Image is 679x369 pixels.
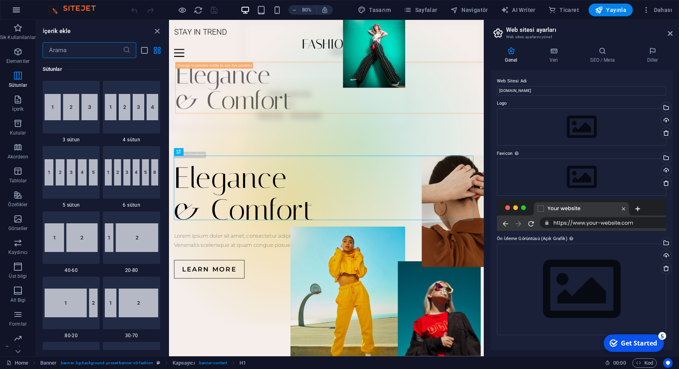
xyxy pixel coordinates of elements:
span: 30-70 [103,332,160,339]
nav: breadcrumb [40,358,246,368]
span: . banner .bg-background .preset-banner-v3-fashion [60,358,153,368]
p: Özellikler [8,201,27,208]
img: 20-80.svg [105,223,158,252]
span: Ticaret [548,6,579,14]
p: Tablolar [9,178,27,184]
img: 3columns.svg [45,94,98,120]
img: 40-60.svg [45,223,98,252]
p: İçerik [12,106,24,112]
p: Elementler [6,58,29,64]
div: Dosya yöneticisinden, stok fotoğraflardan dosyalar seçin veya dosya(lar) yükleyin [497,158,666,196]
label: Favicon [497,149,666,158]
span: : [619,360,620,366]
h6: Sütunlar [43,64,160,74]
button: Usercentrics [663,358,673,368]
p: Kaydırıcı [8,249,27,256]
div: 5 sütun [43,146,100,208]
button: Ön izleme modundan çıkıp düzenlemeye devam etmek için buraya tıklayın [177,5,187,15]
img: Editor Logo [46,5,106,15]
button: Dahası [639,4,675,16]
div: 4 sütun [103,81,160,143]
p: Sütunlar [9,82,27,88]
label: Ön İzleme Görüntüsü (Açık Grafik) [497,234,666,244]
p: Formlar [9,321,27,327]
img: 30-70.svg [105,289,158,317]
button: Tasarım [355,4,394,16]
span: 3 sütun [43,137,100,143]
button: Sayfalar [400,4,441,16]
span: Seçmek için tıkla. Düzenlemek için çift tıkla [173,358,195,368]
h4: Diller [632,47,673,64]
div: Dosya yöneticisinden, stok fotoğraflardan dosyalar seçin veya dosya(lar) yükleyin [497,108,666,146]
div: 40-60 [43,211,100,273]
button: Navigatör [447,4,491,16]
img: 80-20.svg [45,289,98,317]
div: 30-70 [103,277,160,339]
span: 40-60 [43,267,100,273]
span: 4 sütun [103,137,160,143]
span: Seçmek için tıkla. Düzenlemek için çift tıkla [239,358,246,368]
i: Yeniden boyutlandırmada yakınlaştırma düzeyini seçilen cihaza uyacak şekilde otomatik olarak ayarla. [321,6,328,14]
button: grid-view [152,45,162,55]
button: Ticaret [545,4,582,16]
button: 80% [288,5,317,15]
img: 6columns.svg [105,159,158,185]
span: 80-20 [43,332,100,339]
p: Görseller [8,225,27,232]
span: 6 sütun [103,202,160,208]
button: list-view [139,45,149,55]
span: . banner-content [198,358,227,368]
button: AI Writer [498,4,539,16]
h2: Web sitesi ayarları [506,26,673,33]
span: 00 00 [613,358,626,368]
div: 6 sütun [103,146,160,208]
span: Tasarım [358,6,391,14]
input: Adı... [497,86,666,96]
span: Kod [636,358,653,368]
div: 80-20 [43,277,100,339]
span: AI Writer [501,6,536,14]
button: Yayınla [589,4,633,16]
input: Arama [43,42,123,58]
div: Dosya yöneticisinden, stok fotoğraflardan dosyalar seçin veya dosya(lar) yükleyin [497,244,666,335]
a: Seçimi iptal etmek için tıkla. Sayfaları açmak için çift tıkla [6,358,28,368]
p: Pazarlama [6,345,30,351]
span: Sayfalar [404,6,438,14]
img: 5columns.svg [45,159,98,185]
img: 4columns.svg [105,94,158,120]
div: 3 sütun [43,81,100,143]
div: 20-80 [103,211,160,273]
div: 5 [59,1,67,9]
h4: Veri [535,47,576,64]
i: Sayfayı yeniden yükleyin [194,6,203,15]
span: Banner [40,358,57,368]
h6: 80% [300,5,313,15]
div: Get Started 5 items remaining, 0% complete [4,3,65,21]
p: Alt Bigi [10,297,26,303]
span: 20-80 [103,267,160,273]
span: Navigatör [450,6,488,14]
span: Dahası [642,6,672,14]
label: Web Sitesi Adı [497,76,666,86]
p: Üst bilgi [9,273,27,279]
span: 5 sütun [43,202,100,208]
button: close panel [152,26,162,36]
button: Kod [632,358,657,368]
p: Akordeon [8,154,29,160]
div: Get Started [22,8,58,16]
label: Logo [497,99,666,108]
h3: Web sitesi ayarlarını yönet [506,33,657,41]
h4: SEO / Meta [576,47,632,64]
p: Kutular [10,130,26,136]
button: reload [193,5,203,15]
h4: Genel [491,47,535,64]
h6: İçerik ekle [43,26,71,36]
span: Yayınla [595,6,626,14]
h6: Oturum süresi [605,358,626,368]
